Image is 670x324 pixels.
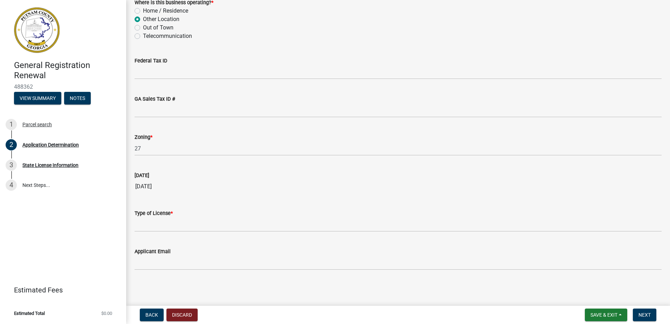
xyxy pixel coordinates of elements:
[145,312,158,318] span: Back
[140,309,164,321] button: Back
[6,180,17,191] div: 4
[6,139,17,150] div: 2
[135,173,149,178] label: [DATE]
[143,15,179,23] label: Other Location
[14,92,61,104] button: View Summary
[22,142,79,147] div: Application Determination
[590,312,617,318] span: Save & Exit
[64,92,91,104] button: Notes
[143,32,192,40] label: Telecommunication
[14,83,112,90] span: 488362
[6,160,17,171] div: 3
[135,97,175,102] label: GA Sales Tax ID #
[143,7,188,15] label: Home / Residence
[143,23,173,32] label: Out of Town
[14,60,121,81] h4: General Registration Renewal
[166,309,198,321] button: Discard
[101,311,112,316] span: $0.00
[135,249,171,254] label: Applicant Email
[585,309,627,321] button: Save & Exit
[135,59,167,63] label: Federal Tax ID
[22,122,52,127] div: Parcel search
[638,312,651,318] span: Next
[14,7,60,53] img: Putnam County, Georgia
[135,211,173,216] label: Type of License
[6,283,115,297] a: Estimated Fees
[14,311,45,316] span: Estimated Total
[6,119,17,130] div: 1
[135,0,213,5] label: Where is this business operating?
[64,96,91,101] wm-modal-confirm: Notes
[135,135,152,140] label: Zoning
[633,309,656,321] button: Next
[14,96,61,101] wm-modal-confirm: Summary
[22,163,78,168] div: State License Information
